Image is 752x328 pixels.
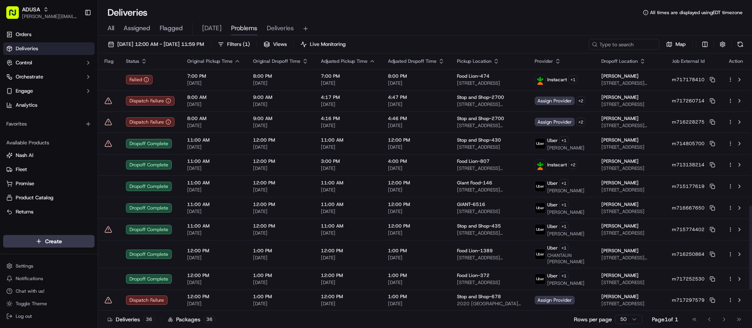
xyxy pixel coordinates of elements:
[547,252,589,265] span: CHANTAUN [PERSON_NAME]
[388,208,444,215] span: [DATE]
[672,276,715,282] button: m717252530
[187,94,240,100] span: 8:00 AM
[457,293,501,300] span: Stop and Shop-678
[253,230,308,236] span: [DATE]
[267,24,294,33] span: Deliveries
[321,301,375,307] span: [DATE]
[16,73,43,80] span: Orchestrate
[601,208,659,215] span: [STREET_ADDRESS]
[601,158,639,164] span: [PERSON_NAME]
[126,96,175,106] button: Dispatch Failure
[253,73,308,79] span: 8:00 PM
[547,209,584,215] span: [PERSON_NAME]
[321,279,375,286] span: [DATE]
[576,97,585,105] button: +2
[3,298,95,309] button: Toggle Theme
[457,122,522,129] span: [STREET_ADDRESS][PERSON_NAME][PERSON_NAME]
[143,316,155,323] div: 36
[672,162,705,168] span: m713138214
[672,297,715,303] button: m717297579
[601,101,659,108] span: [STREET_ADDRESS]
[457,73,490,79] span: Food Lion-474
[3,149,95,162] button: Nash AI
[672,183,715,190] button: m715177619
[187,58,233,64] span: Original Pickup Time
[547,223,558,230] span: Uber
[672,140,705,147] span: m714805700
[672,98,715,104] button: m717260714
[16,288,44,294] span: Chat with us!
[672,297,705,303] span: m717297579
[16,194,53,201] span: Product Catalog
[547,145,584,151] span: [PERSON_NAME]
[388,187,444,193] span: [DATE]
[231,24,257,33] span: Problems
[535,118,575,126] span: Assign Provider
[601,115,639,122] span: [PERSON_NAME]
[253,115,308,122] span: 9:00 AM
[601,122,659,129] span: [STREET_ADDRESS][PERSON_NAME][PERSON_NAME]
[672,58,705,64] span: Job External Id
[321,144,375,150] span: [DATE]
[253,279,308,286] span: [DATE]
[126,58,139,64] span: Status
[559,136,568,145] button: +1
[672,77,705,83] span: m717178410
[601,255,659,261] span: [STREET_ADDRESS][PERSON_NAME]
[601,301,659,307] span: [STREET_ADDRESS]
[388,122,444,129] span: [DATE]
[672,205,715,211] button: m716667650
[672,205,705,211] span: m716667650
[187,165,240,171] span: [DATE]
[253,180,308,186] span: 12:00 PM
[126,117,175,127] div: Dispatch Failure
[457,272,490,279] span: Food Lion-372
[457,208,522,215] span: [STREET_ADDRESS]
[388,201,444,208] span: 12:00 PM
[457,58,492,64] span: Pickup Location
[601,230,659,236] span: [STREET_ADDRESS]
[547,162,567,168] span: Instacart
[107,24,114,33] span: All
[187,279,240,286] span: [DATE]
[187,248,240,254] span: 12:00 PM
[535,274,545,284] img: profile_uber_ahold_partner.png
[253,293,308,300] span: 1:00 PM
[601,144,659,150] span: [STREET_ADDRESS]
[547,245,558,251] span: Uber
[16,180,34,187] span: Promise
[547,180,558,186] span: Uber
[457,255,522,261] span: [STREET_ADDRESS][PERSON_NAME][PERSON_NAME]
[601,94,639,100] span: [PERSON_NAME]
[3,28,95,41] a: Orders
[672,251,705,257] span: m716250864
[321,223,375,229] span: 11:00 AM
[535,224,545,235] img: profile_uber_ahold_partner.png
[547,280,584,286] span: [PERSON_NAME]
[457,165,522,171] span: [STREET_ADDRESS][PERSON_NAME]
[672,119,715,125] button: m716228275
[568,75,577,84] button: +1
[388,137,444,143] span: 12:00 PM
[559,272,568,280] button: +1
[321,115,375,122] span: 4:16 PM
[6,166,91,173] a: Fleet
[253,94,308,100] span: 9:00 AM
[535,249,545,259] img: profile_uber_ahold_partner.png
[3,163,95,176] button: Fleet
[321,165,375,171] span: [DATE]
[457,101,522,108] span: [STREET_ADDRESS][PERSON_NAME][PERSON_NAME]
[601,180,639,186] span: [PERSON_NAME]
[652,315,678,323] div: Page 1 of 1
[735,39,746,50] button: Refresh
[321,201,375,208] span: 11:00 AM
[214,39,253,50] button: Filters(1)
[321,122,375,129] span: [DATE]
[321,80,375,86] span: [DATE]
[3,42,95,55] a: Deliveries
[663,39,689,50] button: Map
[547,273,558,279] span: Uber
[3,177,95,190] button: Promise
[388,115,444,122] span: 4:46 PM
[388,293,444,300] span: 1:00 PM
